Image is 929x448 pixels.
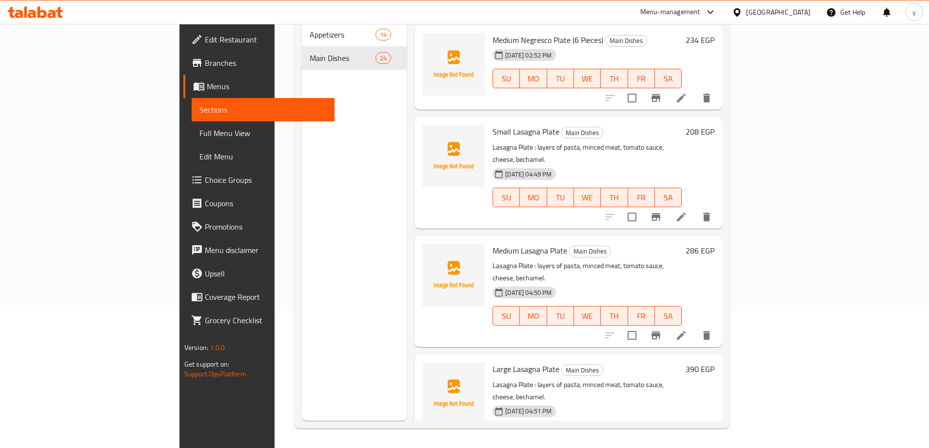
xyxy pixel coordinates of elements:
[606,35,647,46] span: Main Dishes
[622,88,642,108] span: Select to update
[501,170,555,179] span: [DATE] 04:49 PM
[310,52,376,64] span: Main Dishes
[376,52,391,64] div: items
[199,151,327,162] span: Edit Menu
[547,69,574,88] button: TU
[655,306,682,326] button: SA
[205,34,327,45] span: Edit Restaurant
[605,191,624,205] span: TH
[570,246,611,257] span: Main Dishes
[376,30,391,39] span: 14
[574,188,601,207] button: WE
[205,314,327,326] span: Grocery Checklist
[524,72,543,86] span: MO
[210,341,225,354] span: 1.0.0
[562,365,603,376] span: Main Dishes
[644,86,668,110] button: Branch-specific-item
[605,35,647,47] div: Main Dishes
[493,306,520,326] button: SU
[192,98,335,121] a: Sections
[601,188,628,207] button: TH
[376,29,391,40] div: items
[686,362,714,376] h6: 390 EGP
[675,330,687,341] a: Edit menu item
[183,309,335,332] a: Grocery Checklist
[183,168,335,192] a: Choice Groups
[493,69,520,88] button: SU
[183,285,335,309] a: Coverage Report
[578,191,597,205] span: WE
[547,188,574,207] button: TU
[497,72,516,86] span: SU
[520,306,547,326] button: MO
[628,306,655,326] button: FR
[310,29,376,40] span: Appetizers
[207,80,327,92] span: Menus
[493,362,559,376] span: Large Lasagna Plate
[497,191,516,205] span: SU
[199,104,327,116] span: Sections
[205,221,327,233] span: Promotions
[551,309,570,323] span: TU
[746,7,810,18] div: [GEOGRAPHIC_DATA]
[184,368,246,380] a: Support.OpsPlatform
[632,72,651,86] span: FR
[605,309,624,323] span: TH
[520,188,547,207] button: MO
[659,309,678,323] span: SA
[422,362,485,425] img: Large Lasagna Plate
[695,324,718,347] button: delete
[493,188,520,207] button: SU
[183,51,335,75] a: Branches
[493,124,559,139] span: Small Lasagna Plate
[601,69,628,88] button: TH
[205,291,327,303] span: Coverage Report
[644,324,668,347] button: Branch-specific-item
[912,7,916,18] span: y
[524,191,543,205] span: MO
[183,238,335,262] a: Menu disclaimer
[622,207,642,227] span: Select to update
[551,191,570,205] span: TU
[578,72,597,86] span: WE
[205,57,327,69] span: Branches
[422,33,485,96] img: Medium Negresco Plate (6 Pieces)
[184,358,229,370] span: Get support on:
[205,244,327,256] span: Menu disclaimer
[605,72,624,86] span: TH
[659,72,678,86] span: SA
[569,246,611,257] div: Main Dishes
[578,309,597,323] span: WE
[422,125,485,187] img: Small Lasagna Plate
[302,46,407,70] div: Main Dishes24
[501,51,555,60] span: [DATE] 02:52 PM
[205,197,327,209] span: Coupons
[547,306,574,326] button: TU
[520,69,547,88] button: MO
[628,69,655,88] button: FR
[493,243,567,258] span: Medium Lasagna Plate
[632,309,651,323] span: FR
[632,191,651,205] span: FR
[695,205,718,229] button: delete
[524,309,543,323] span: MO
[551,72,570,86] span: TU
[501,288,555,297] span: [DATE] 04:50 PM
[675,92,687,104] a: Edit menu item
[686,244,714,257] h6: 286 EGP
[183,262,335,285] a: Upsell
[561,364,603,376] div: Main Dishes
[192,145,335,168] a: Edit Menu
[655,69,682,88] button: SA
[695,86,718,110] button: delete
[493,260,682,284] p: Lasagna Plate : layers of pasta, minced meat, tomato sauce, cheese, bechamel.
[199,127,327,139] span: Full Menu View
[302,19,407,74] nav: Menu sections
[493,33,603,47] span: Medium Negresco Plate (6 Pieces)
[601,306,628,326] button: TH
[644,205,668,229] button: Branch-specific-item
[376,54,391,63] span: 24
[183,28,335,51] a: Edit Restaurant
[561,127,603,138] div: Main Dishes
